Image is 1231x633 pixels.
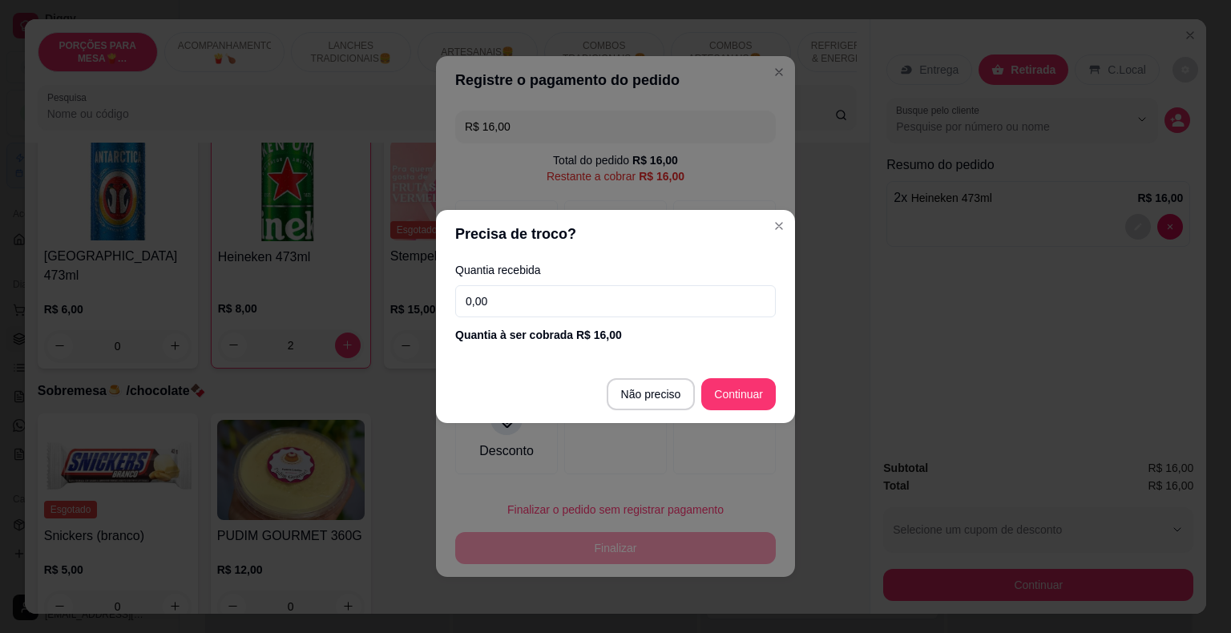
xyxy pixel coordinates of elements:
label: Quantia recebida [455,264,776,276]
header: Precisa de troco? [436,210,795,258]
div: Quantia à ser cobrada R$ 16,00 [455,327,776,343]
button: Continuar [701,378,776,410]
button: Close [766,213,792,239]
button: Não preciso [607,378,696,410]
